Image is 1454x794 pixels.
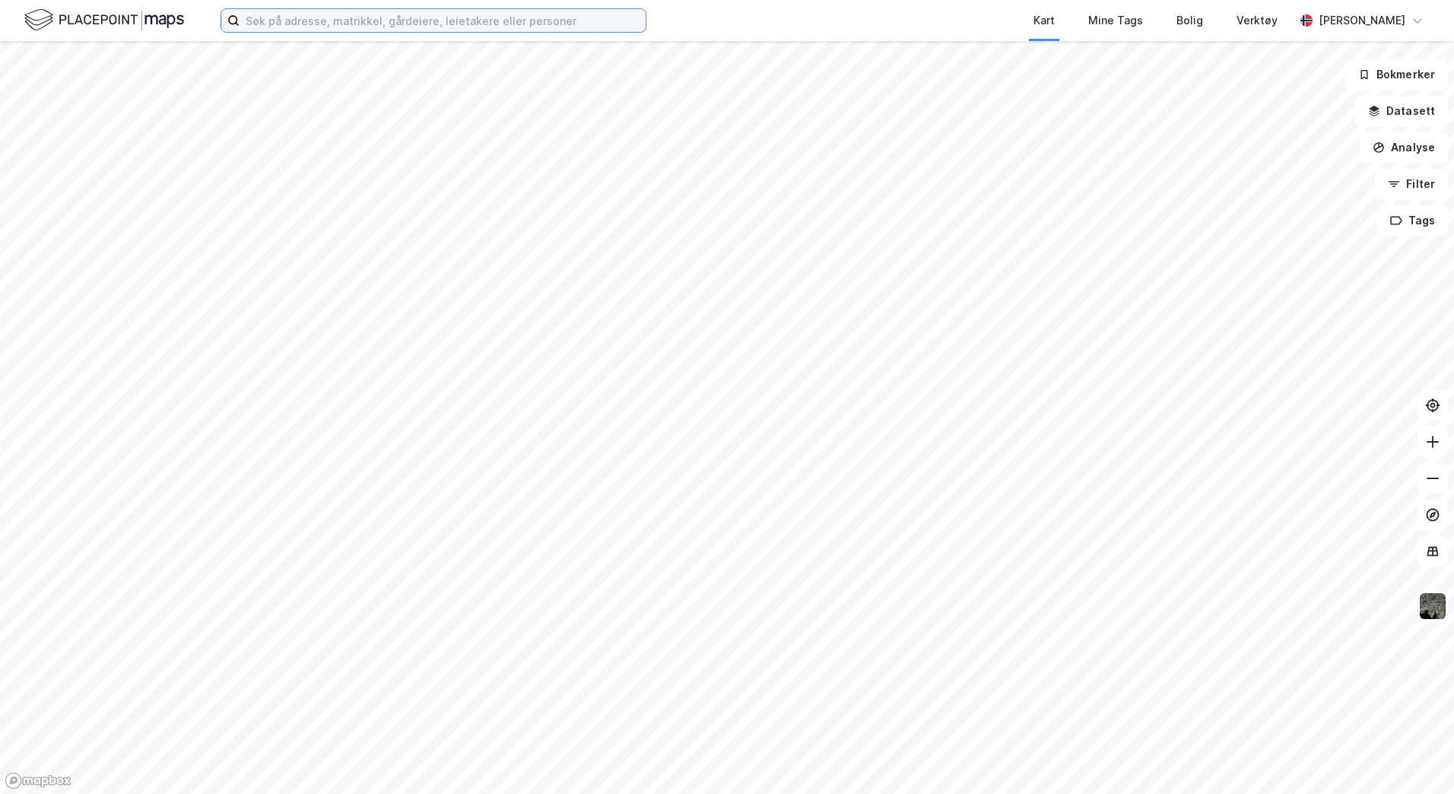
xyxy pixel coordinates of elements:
div: Kontrollprogram for chat [1378,721,1454,794]
div: Verktøy [1237,11,1278,30]
iframe: Chat Widget [1378,721,1454,794]
div: [PERSON_NAME] [1319,11,1405,30]
div: Mine Tags [1088,11,1143,30]
div: Bolig [1176,11,1203,30]
img: logo.f888ab2527a4732fd821a326f86c7f29.svg [24,7,184,33]
input: Søk på adresse, matrikkel, gårdeiere, leietakere eller personer [240,9,646,32]
div: Kart [1033,11,1055,30]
